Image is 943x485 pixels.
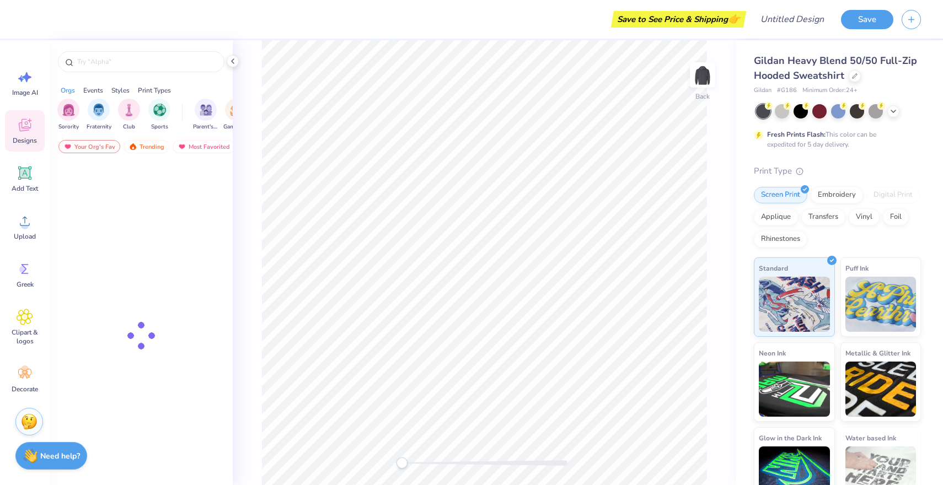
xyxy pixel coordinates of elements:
[777,86,797,95] span: # G186
[223,123,249,131] span: Game Day
[123,123,135,131] span: Club
[752,8,833,30] input: Untitled Design
[845,347,910,359] span: Metallic & Glitter Ink
[754,187,807,203] div: Screen Print
[148,99,170,131] button: filter button
[223,99,249,131] div: filter for Game Day
[695,91,710,101] div: Back
[87,99,111,131] div: filter for Fraternity
[845,362,917,417] img: Metallic & Glitter Ink
[58,123,79,131] span: Sorority
[123,104,135,116] img: Club Image
[754,86,771,95] span: Gildan
[200,104,212,116] img: Parent's Weekend Image
[173,140,235,153] div: Most Favorited
[845,262,869,274] span: Puff Ink
[61,85,75,95] div: Orgs
[151,123,168,131] span: Sports
[849,209,880,225] div: Vinyl
[811,187,863,203] div: Embroidery
[845,277,917,332] img: Puff Ink
[754,231,807,247] div: Rhinestones
[83,85,103,95] div: Events
[866,187,920,203] div: Digital Print
[841,10,893,29] button: Save
[223,99,249,131] button: filter button
[759,262,788,274] span: Standard
[801,209,845,225] div: Transfers
[12,88,38,97] span: Image AI
[12,385,38,394] span: Decorate
[87,123,111,131] span: Fraternity
[728,12,740,25] span: 👉
[138,85,171,95] div: Print Types
[118,99,140,131] button: filter button
[111,85,130,95] div: Styles
[802,86,858,95] span: Minimum Order: 24 +
[63,143,72,150] img: most_fav.gif
[12,184,38,193] span: Add Text
[883,209,909,225] div: Foil
[118,99,140,131] div: filter for Club
[692,64,714,86] img: Back
[614,11,743,28] div: Save to See Price & Shipping
[76,56,217,67] input: Try "Alpha"
[57,99,79,131] div: filter for Sorority
[17,280,34,289] span: Greek
[767,130,826,139] strong: Fresh Prints Flash:
[93,104,105,116] img: Fraternity Image
[754,209,798,225] div: Applique
[124,140,169,153] div: Trending
[148,99,170,131] div: filter for Sports
[153,104,166,116] img: Sports Image
[759,432,822,444] span: Glow in the Dark Ink
[754,165,921,177] div: Print Type
[230,104,243,116] img: Game Day Image
[193,99,218,131] button: filter button
[14,232,36,241] span: Upload
[178,143,186,150] img: most_fav.gif
[759,362,830,417] img: Neon Ink
[40,451,80,461] strong: Need help?
[759,277,830,332] img: Standard
[397,457,408,468] div: Accessibility label
[754,54,917,82] span: Gildan Heavy Blend 50/50 Full-Zip Hooded Sweatshirt
[7,328,43,346] span: Clipart & logos
[62,104,75,116] img: Sorority Image
[128,143,137,150] img: trending.gif
[57,99,79,131] button: filter button
[58,140,120,153] div: Your Org's Fav
[193,99,218,131] div: filter for Parent's Weekend
[759,347,786,359] span: Neon Ink
[845,432,896,444] span: Water based Ink
[87,99,111,131] button: filter button
[767,130,903,149] div: This color can be expedited for 5 day delivery.
[193,123,218,131] span: Parent's Weekend
[13,136,37,145] span: Designs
